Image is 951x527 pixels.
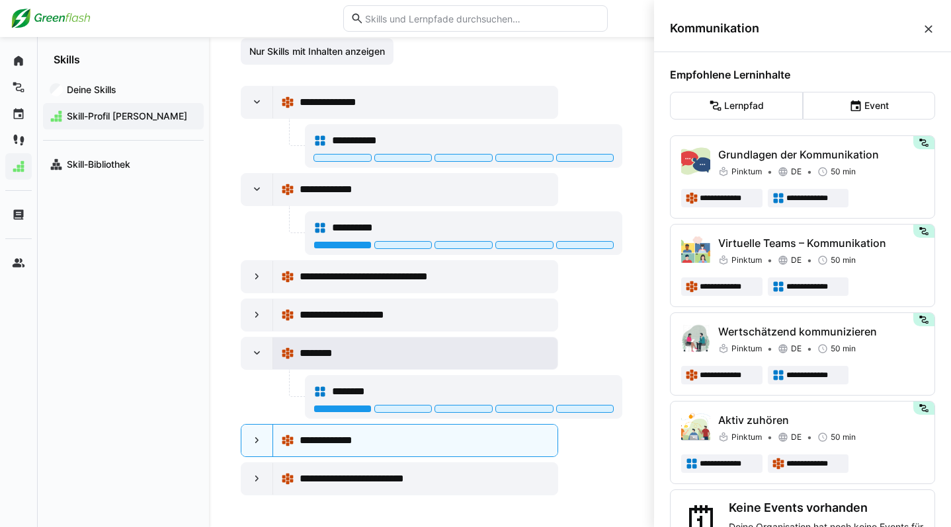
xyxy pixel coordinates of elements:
h4: Empfohlene Lerninhalte [670,68,935,81]
img: Aktiv zuhören [681,412,710,441]
span: Pinktum [731,343,762,354]
span: DE [791,166,802,177]
span: Nur Skills mit Inhalten anzeigen [247,45,387,58]
span: Kommunikation [670,21,922,36]
img: Virtuelle Teams – Kommunikation [681,235,710,264]
img: Grundlagen der Kommunikation [681,147,710,176]
span: 50 min [831,255,856,265]
span: 50 min [831,432,856,442]
span: Pinktum [731,432,762,442]
p: Wertschätzend kommunizieren [718,324,924,339]
eds-button-option: Lernpfad [670,92,803,120]
p: Grundlagen der Kommunikation [718,147,924,162]
p: Aktiv zuhören [718,412,924,428]
button: Nur Skills mit Inhalten anzeigen [241,38,393,65]
img: Wertschätzend kommunizieren [681,324,710,353]
p: Virtuelle Teams – Kommunikation [718,235,924,251]
eds-button-option: Event [803,92,936,120]
input: Skills und Lernpfade durchsuchen… [364,13,600,24]
h3: Keine Events vorhanden [729,501,924,515]
span: DE [791,343,802,354]
span: 50 min [831,343,856,354]
span: Skill-Profil [PERSON_NAME] [65,110,197,123]
span: DE [791,432,802,442]
span: Pinktum [731,166,762,177]
span: DE [791,255,802,265]
span: 50 min [831,166,856,177]
span: Pinktum [731,255,762,265]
